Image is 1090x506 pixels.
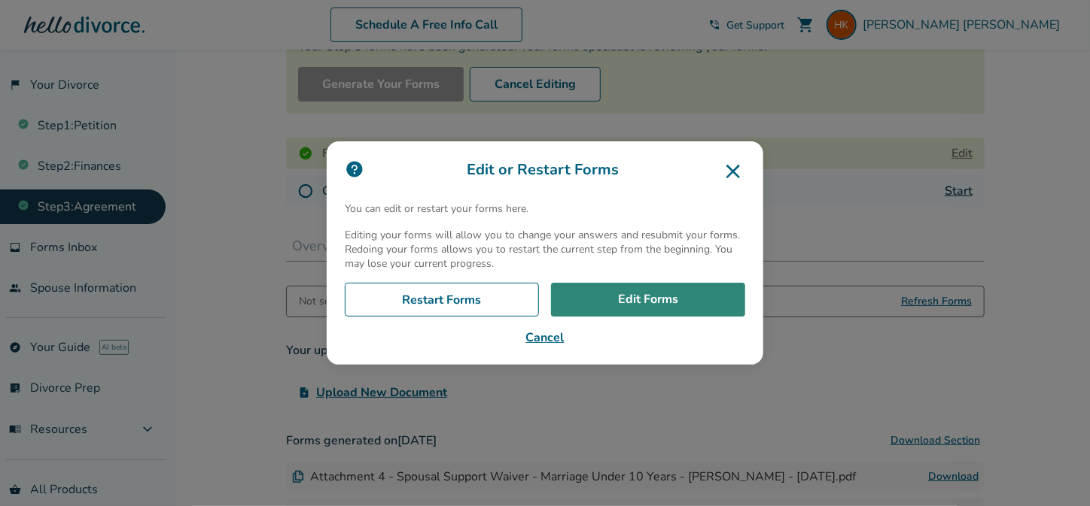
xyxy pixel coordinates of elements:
[345,228,745,271] p: Editing your forms will allow you to change your answers and resubmit your forms. Redoing your fo...
[345,283,539,317] a: Restart Forms
[551,283,745,317] a: Edit Forms
[345,159,745,183] h3: Edit or Restart Forms
[1015,434,1090,506] iframe: Chat Widget
[345,159,364,179] img: icon
[345,329,745,347] button: Cancel
[345,201,745,216] p: You can edit or restart your forms here.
